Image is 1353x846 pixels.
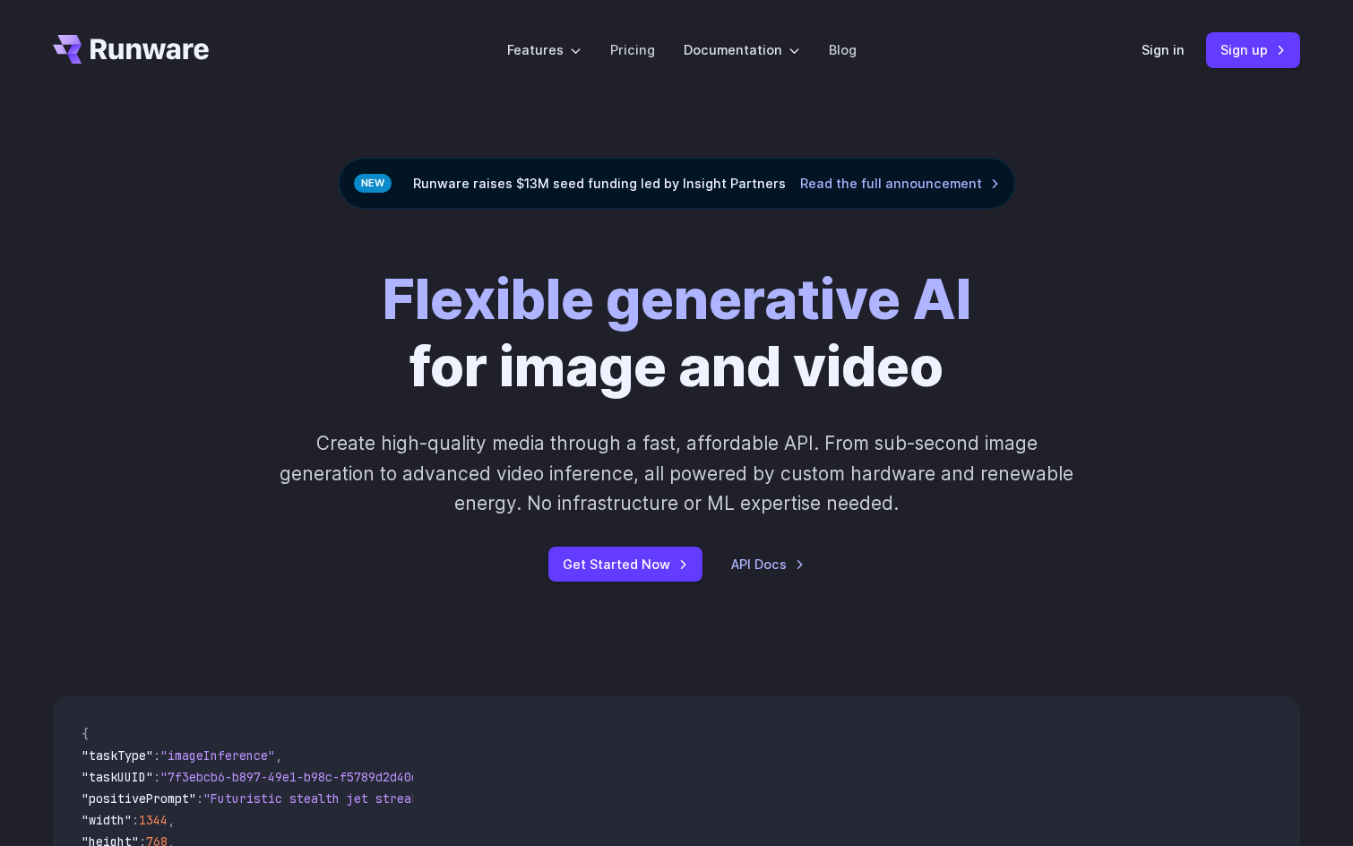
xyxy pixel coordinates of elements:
span: "taskUUID" [82,769,153,785]
span: 1344 [139,812,168,828]
span: "taskType" [82,747,153,764]
a: Get Started Now [548,547,702,582]
span: "imageInference" [160,747,275,764]
a: Pricing [610,39,655,60]
span: : [196,790,203,807]
span: : [153,747,160,764]
a: Sign in [1142,39,1185,60]
label: Features [507,39,582,60]
a: Sign up [1206,32,1300,67]
span: , [168,812,175,828]
span: , [275,747,282,764]
a: Blog [829,39,857,60]
a: API Docs [731,554,805,574]
span: "width" [82,812,132,828]
p: Create high-quality media through a fast, affordable API. From sub-second image generation to adv... [278,428,1076,518]
strong: Flexible generative AI [383,265,971,332]
label: Documentation [684,39,800,60]
span: "Futuristic stealth jet streaking through a neon-lit cityscape with glowing purple exhaust" [203,790,856,807]
span: : [132,812,139,828]
div: Runware raises $13M seed funding led by Insight Partners [339,158,1015,209]
a: Read the full announcement [800,173,1000,194]
span: { [82,726,89,742]
a: Go to / [53,35,209,64]
span: "positivePrompt" [82,790,196,807]
span: "7f3ebcb6-b897-49e1-b98c-f5789d2d40d7" [160,769,433,785]
span: : [153,769,160,785]
h1: for image and video [383,266,971,400]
